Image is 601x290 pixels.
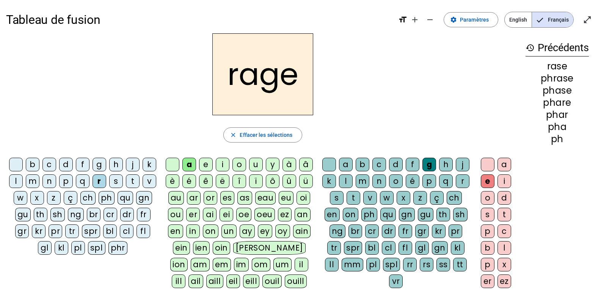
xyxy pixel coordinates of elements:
[399,224,412,238] div: fr
[187,191,201,205] div: ar
[526,98,589,107] div: phare
[481,174,494,188] div: e
[526,122,589,132] div: pha
[380,191,394,205] div: w
[216,174,229,188] div: ë
[583,15,592,24] mat-icon: open_in_full
[173,241,190,255] div: ein
[212,33,313,115] h2: rage
[255,191,276,205] div: eau
[47,191,61,205] div: z
[415,224,429,238] div: gr
[504,12,574,28] mat-button-toggle-group: Language selection
[120,208,134,221] div: dr
[82,224,100,238] div: spr
[42,174,56,188] div: n
[325,208,340,221] div: en
[120,224,133,238] div: cl
[299,174,313,188] div: ü
[93,158,106,171] div: g
[481,258,494,271] div: p
[240,224,255,238] div: ay
[532,12,573,27] span: Français
[399,208,415,221] div: gn
[182,158,196,171] div: a
[413,191,427,205] div: z
[279,191,293,205] div: eu
[389,274,403,288] div: vr
[447,191,462,205] div: ch
[389,158,403,171] div: d
[348,224,362,238] div: br
[363,191,377,205] div: v
[15,224,29,238] div: gr
[234,258,249,271] div: im
[389,174,403,188] div: o
[216,158,229,171] div: i
[497,174,511,188] div: i
[380,208,396,221] div: qu
[526,135,589,144] div: ph
[436,208,450,221] div: th
[59,158,73,171] div: d
[103,224,117,238] div: bl
[344,241,362,255] div: spr
[406,174,419,188] div: é
[422,158,436,171] div: g
[293,224,311,238] div: ain
[295,258,308,271] div: il
[221,224,237,238] div: un
[88,241,105,255] div: spl
[444,12,498,27] button: Paramètres
[330,191,344,205] div: s
[30,191,44,205] div: x
[439,158,453,171] div: h
[220,208,233,221] div: ei
[80,191,96,205] div: ch
[297,191,310,205] div: oi
[64,191,77,205] div: ç
[166,174,179,188] div: è
[220,191,234,205] div: es
[451,241,464,255] div: kl
[275,224,290,238] div: oy
[168,191,184,205] div: au
[230,132,237,138] mat-icon: close
[26,158,39,171] div: b
[339,174,353,188] div: l
[497,241,511,255] div: l
[232,158,246,171] div: o
[436,258,450,271] div: ss
[365,224,379,238] div: cr
[193,241,210,255] div: ien
[526,39,589,56] h3: Précédents
[406,158,419,171] div: f
[14,191,27,205] div: w
[206,274,223,288] div: aill
[342,258,363,271] div: mm
[137,208,151,221] div: fr
[347,191,360,205] div: t
[26,174,39,188] div: m
[449,224,462,238] div: pr
[65,224,79,238] div: tr
[330,224,345,238] div: ng
[254,208,275,221] div: oeu
[50,208,65,221] div: sh
[432,224,446,238] div: kr
[34,208,47,221] div: th
[410,15,419,24] mat-icon: add
[213,241,230,255] div: oin
[186,208,200,221] div: er
[172,274,185,288] div: ill
[430,191,444,205] div: ç
[104,208,117,221] div: cr
[481,191,494,205] div: o
[526,62,589,71] div: rase
[422,12,438,27] button: Diminuer la taille de la police
[199,158,213,171] div: e
[186,224,200,238] div: in
[266,174,279,188] div: ô
[99,191,115,205] div: ph
[382,241,395,255] div: cl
